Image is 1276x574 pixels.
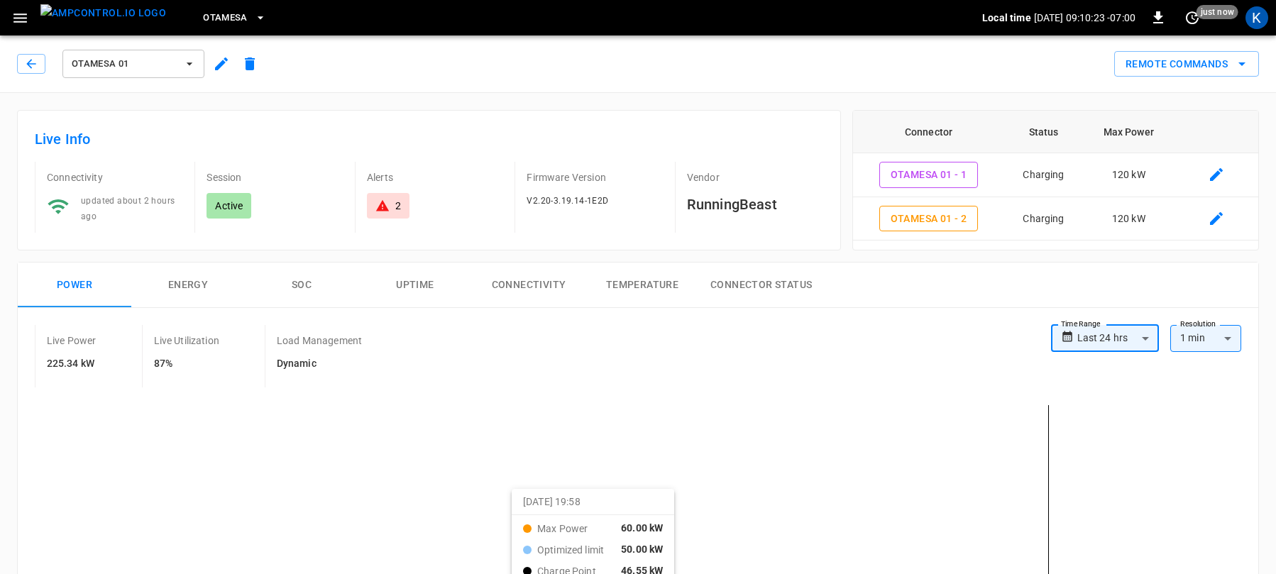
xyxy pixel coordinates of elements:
p: Session [207,170,343,184]
div: Last 24 hrs [1077,325,1159,352]
td: Charging [1004,153,1084,197]
p: Connectivity [47,170,183,184]
td: 120 kW [1083,153,1174,197]
h6: 87% [154,356,219,372]
button: OtaMesa [197,4,272,32]
span: OtaMesa [203,10,248,26]
span: just now [1197,5,1238,19]
h6: RunningBeast [687,193,823,216]
button: SOC [245,263,358,308]
th: Max Power [1083,111,1174,153]
button: Energy [131,263,245,308]
p: Vendor [687,170,823,184]
span: updated about 2 hours ago [81,196,175,221]
button: Temperature [585,263,699,308]
button: Connector Status [699,263,823,308]
p: Live Power [47,333,97,348]
div: 1 min [1170,325,1241,352]
button: set refresh interval [1181,6,1204,29]
table: connector table [853,111,1258,241]
p: Local time [982,11,1031,25]
span: OtaMesa 01 [72,56,177,72]
div: remote commands options [1114,51,1259,77]
p: Load Management [277,333,362,348]
button: OtaMesa 01 [62,50,204,78]
img: ampcontrol.io logo [40,4,166,22]
button: Uptime [358,263,472,308]
button: OtaMesa 01 - 2 [879,206,979,232]
label: Time Range [1061,319,1101,330]
button: Power [18,263,131,308]
span: V2.20-3.19.14-1E2D [527,196,608,206]
p: Live Utilization [154,333,219,348]
td: Charging [1004,197,1084,241]
p: Firmware Version [527,170,663,184]
p: [DATE] 09:10:23 -07:00 [1034,11,1135,25]
label: Resolution [1180,319,1216,330]
div: 2 [395,199,401,213]
button: Remote Commands [1114,51,1259,77]
th: Connector [853,111,1003,153]
p: Alerts [367,170,503,184]
td: 120 kW [1083,197,1174,241]
div: profile-icon [1245,6,1268,29]
button: Connectivity [472,263,585,308]
th: Status [1004,111,1084,153]
button: OtaMesa 01 - 1 [879,162,979,188]
h6: Dynamic [277,356,362,372]
p: Active [215,199,243,213]
h6: Live Info [35,128,823,150]
h6: 225.34 kW [47,356,97,372]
